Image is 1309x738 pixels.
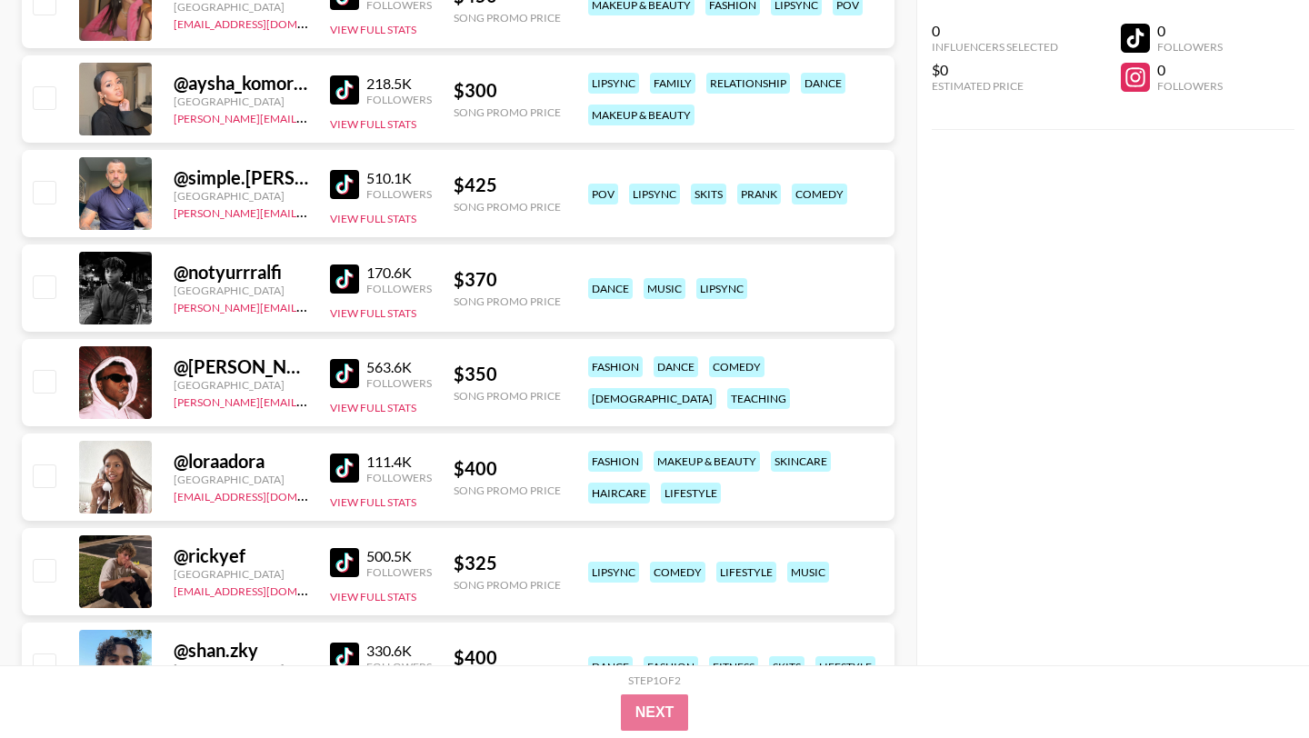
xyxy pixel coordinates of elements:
[454,484,561,497] div: Song Promo Price
[1157,79,1223,93] div: Followers
[454,552,561,574] div: $ 325
[174,108,443,125] a: [PERSON_NAME][EMAIL_ADDRESS][DOMAIN_NAME]
[174,567,308,581] div: [GEOGRAPHIC_DATA]
[174,378,308,392] div: [GEOGRAPHIC_DATA]
[727,388,790,409] div: teaching
[174,203,443,220] a: [PERSON_NAME][EMAIL_ADDRESS][DOMAIN_NAME]
[454,363,561,385] div: $ 350
[330,23,416,36] button: View Full Stats
[588,451,643,472] div: fashion
[330,643,359,672] img: TikTok
[454,578,561,592] div: Song Promo Price
[588,73,639,94] div: lipsync
[366,453,432,471] div: 111.4K
[330,117,416,131] button: View Full Stats
[330,401,416,414] button: View Full Stats
[330,75,359,105] img: TikTok
[366,547,432,565] div: 500.5K
[771,451,831,472] div: skincare
[621,694,689,731] button: Next
[366,169,432,187] div: 510.1K
[366,264,432,282] div: 170.6K
[366,358,432,376] div: 563.6K
[454,457,561,480] div: $ 400
[174,166,308,189] div: @ simple.[PERSON_NAME].8
[801,73,845,94] div: dance
[454,200,561,214] div: Song Promo Price
[661,483,721,504] div: lifestyle
[815,656,875,677] div: lifestyle
[366,187,432,201] div: Followers
[174,261,308,284] div: @ notyurrralfi
[1157,61,1223,79] div: 0
[654,451,760,472] div: makeup & beauty
[650,562,705,583] div: comedy
[650,73,695,94] div: family
[174,581,356,598] a: [EMAIL_ADDRESS][DOMAIN_NAME]
[454,294,561,308] div: Song Promo Price
[588,656,633,677] div: dance
[588,562,639,583] div: lipsync
[454,389,561,403] div: Song Promo Price
[932,40,1058,54] div: Influencers Selected
[366,660,432,673] div: Followers
[330,170,359,199] img: TikTok
[588,356,643,377] div: fashion
[174,284,308,297] div: [GEOGRAPHIC_DATA]
[706,73,790,94] div: relationship
[174,297,443,314] a: [PERSON_NAME][EMAIL_ADDRESS][DOMAIN_NAME]
[330,306,416,320] button: View Full Stats
[588,184,618,204] div: pov
[174,544,308,567] div: @ rickyef
[366,471,432,484] div: Followers
[174,450,308,473] div: @ loraadora
[174,95,308,108] div: [GEOGRAPHIC_DATA]
[366,565,432,579] div: Followers
[330,264,359,294] img: TikTok
[709,656,758,677] div: fitness
[769,656,804,677] div: skits
[792,184,847,204] div: comedy
[330,454,359,483] img: TikTok
[454,268,561,291] div: $ 370
[174,189,308,203] div: [GEOGRAPHIC_DATA]
[644,278,685,299] div: music
[932,22,1058,40] div: 0
[454,646,561,669] div: $ 400
[628,673,681,687] div: Step 1 of 2
[644,656,698,677] div: fashion
[330,548,359,577] img: TikTok
[366,282,432,295] div: Followers
[330,590,416,603] button: View Full Stats
[366,376,432,390] div: Followers
[366,93,432,106] div: Followers
[174,72,308,95] div: @ aysha_komorah
[330,495,416,509] button: View Full Stats
[1157,40,1223,54] div: Followers
[174,14,356,31] a: [EMAIL_ADDRESS][DOMAIN_NAME]
[691,184,726,204] div: skits
[588,388,716,409] div: [DEMOGRAPHIC_DATA]
[330,212,416,225] button: View Full Stats
[737,184,781,204] div: prank
[174,662,308,675] div: [GEOGRAPHIC_DATA]
[174,392,443,409] a: [PERSON_NAME][EMAIL_ADDRESS][DOMAIN_NAME]
[932,61,1058,79] div: $0
[454,79,561,102] div: $ 300
[654,356,698,377] div: dance
[174,355,308,378] div: @ [PERSON_NAME].[PERSON_NAME]
[588,483,650,504] div: haircare
[709,356,764,377] div: comedy
[366,75,432,93] div: 218.5K
[696,278,747,299] div: lipsync
[366,642,432,660] div: 330.6K
[932,79,1058,93] div: Estimated Price
[454,174,561,196] div: $ 425
[454,11,561,25] div: Song Promo Price
[787,562,829,583] div: music
[454,105,561,119] div: Song Promo Price
[588,278,633,299] div: dance
[716,562,776,583] div: lifestyle
[174,486,356,504] a: [EMAIL_ADDRESS][DOMAIN_NAME]
[629,184,680,204] div: lipsync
